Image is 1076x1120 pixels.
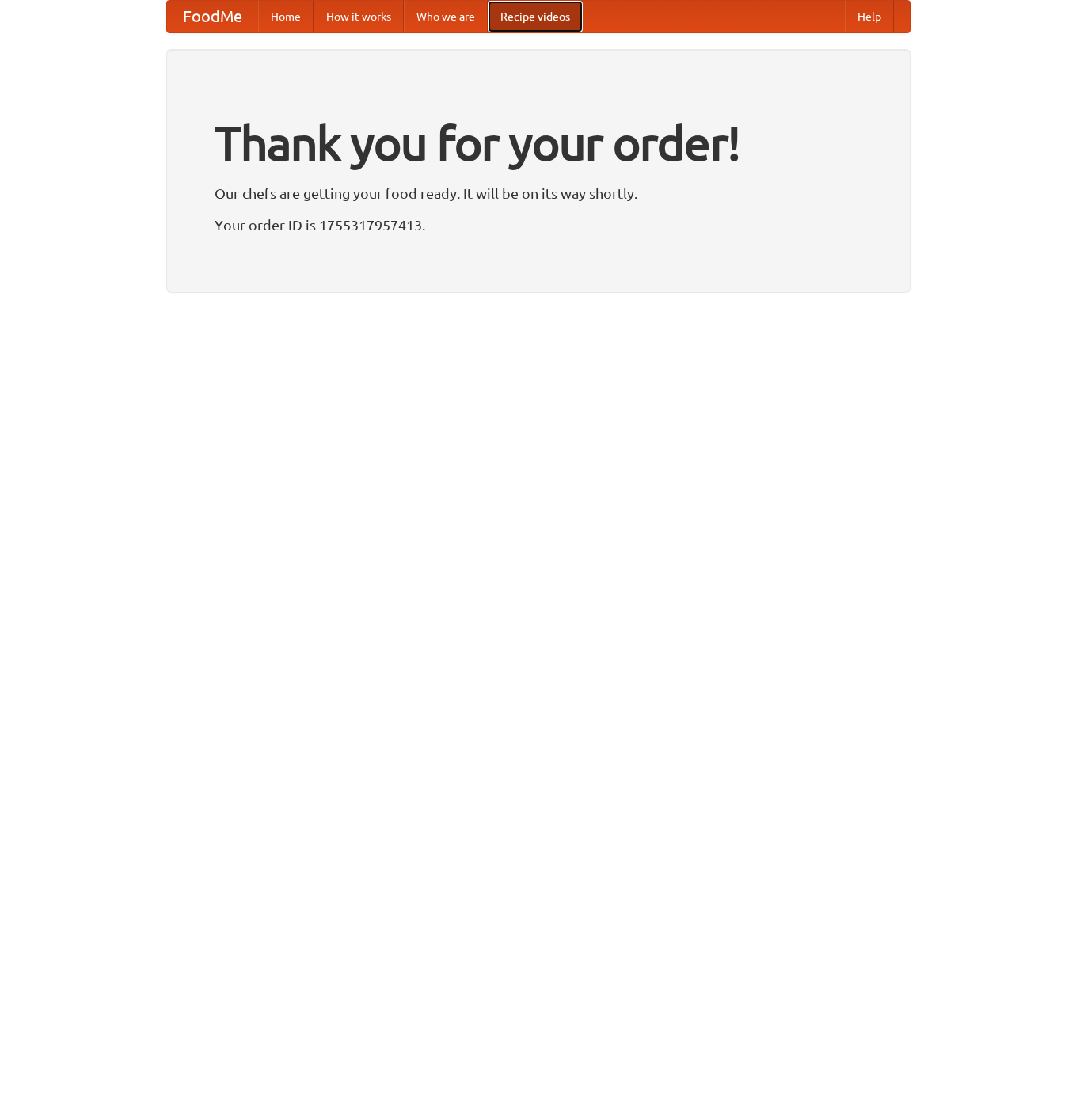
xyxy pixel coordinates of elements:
[845,1,894,32] a: Help
[314,1,404,32] a: How it works
[167,1,258,32] a: FoodMe
[404,1,488,32] a: Who we are
[215,105,862,181] h1: Thank you for your order!
[215,181,862,205] p: Our chefs are getting your food ready. It will be on its way shortly.
[258,1,314,32] a: Home
[215,213,862,237] p: Your order ID is 1755317957413.
[488,1,583,32] a: Recipe videos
